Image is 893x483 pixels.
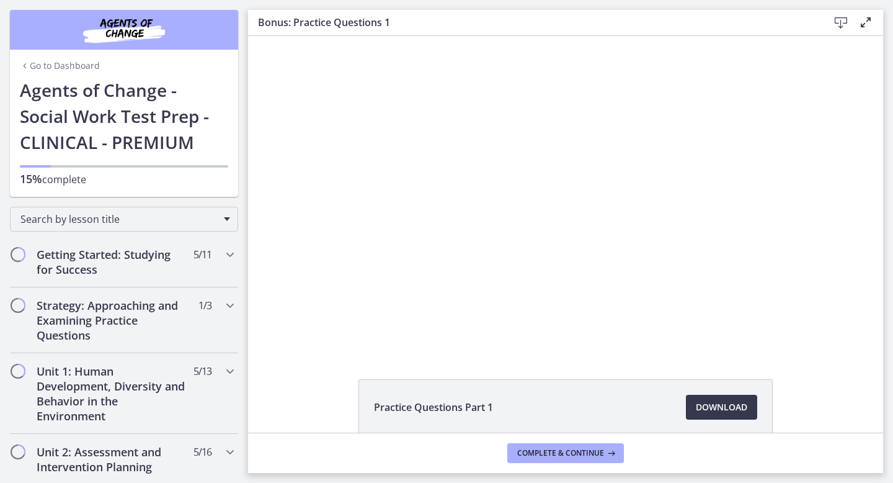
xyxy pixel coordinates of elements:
[37,364,188,423] h2: Unit 1: Human Development, Diversity and Behavior in the Environment
[50,15,198,45] img: Agents of Change
[193,247,211,262] span: 5 / 11
[37,298,188,343] h2: Strategy: Approaching and Examining Practice Questions
[193,364,211,379] span: 5 / 13
[37,445,188,474] h2: Unit 2: Assessment and Intervention Planning
[20,60,100,72] a: Go to Dashboard
[374,400,493,415] span: Practice Questions Part 1
[198,298,211,313] span: 1 / 3
[686,395,757,420] a: Download
[193,445,211,459] span: 5 / 16
[20,77,228,155] h1: Agents of Change - Social Work Test Prep - CLINICAL - PREMIUM
[248,36,883,351] iframe: Video Lesson
[20,171,42,186] span: 15%
[517,448,604,458] span: Complete & continue
[258,15,809,30] h3: Bonus: Practice Questions 1
[20,171,228,187] p: complete
[507,443,624,463] button: Complete & continue
[10,207,238,232] div: Search by lesson title
[696,400,747,415] span: Download
[37,247,188,277] h2: Getting Started: Studying for Success
[20,212,218,226] span: Search by lesson title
